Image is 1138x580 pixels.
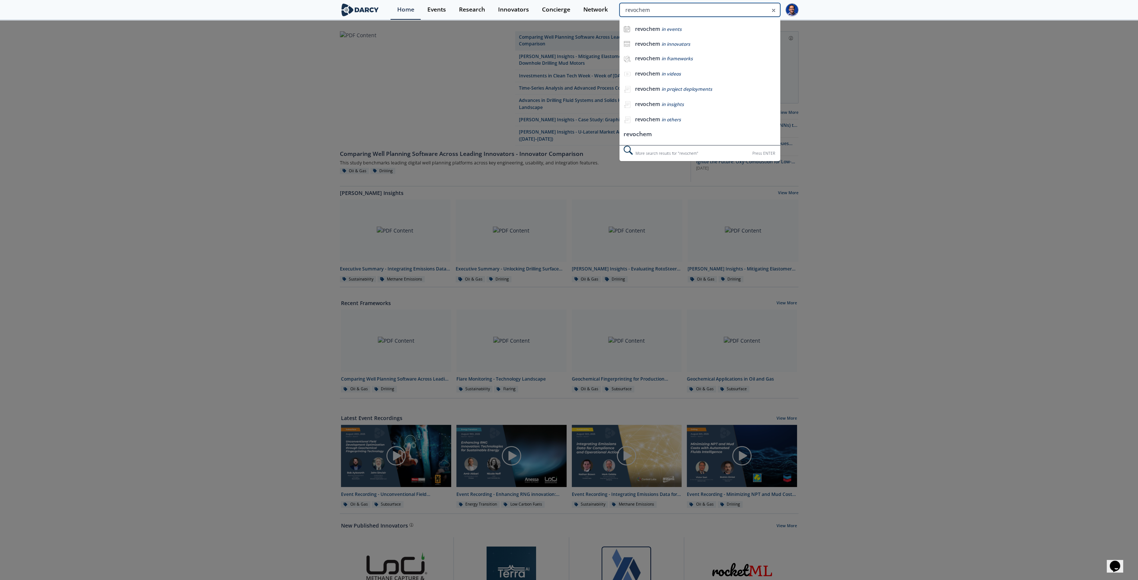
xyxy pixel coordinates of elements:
span: in innovators [661,41,690,47]
span: in project deployments [661,86,712,92]
input: Advanced Search [619,3,780,17]
b: revochem [635,25,660,32]
div: Press ENTER [752,150,775,157]
iframe: chat widget [1107,550,1131,573]
span: in frameworks [661,55,692,62]
img: icon [624,26,630,32]
div: Innovators [498,7,529,13]
div: Concierge [542,7,570,13]
div: Home [397,7,414,13]
li: revochem [619,128,780,141]
span: in others [661,116,680,123]
b: revochem [635,116,660,123]
div: Research [459,7,485,13]
div: Network [583,7,608,13]
img: Profile [785,3,798,16]
b: revochem [635,85,660,92]
b: revochem [635,55,660,62]
span: in videos [661,71,680,77]
b: revochem [635,100,660,108]
div: Events [427,7,446,13]
span: in insights [661,101,683,108]
div: More search results for " revochem " [619,145,780,161]
b: revochem [635,70,660,77]
b: revochem [635,40,660,47]
span: in events [661,26,681,32]
img: icon [624,41,630,47]
img: logo-wide.svg [340,3,380,16]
